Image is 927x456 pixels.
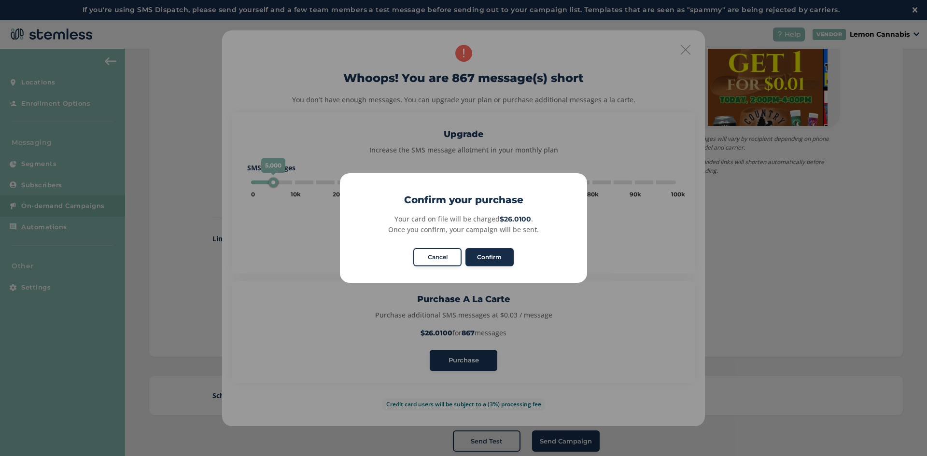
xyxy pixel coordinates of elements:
[413,248,462,266] button: Cancel
[351,214,576,235] div: Your card on file will be charged . Once you confirm, your campaign will be sent.
[500,215,531,223] strong: $26.0100
[465,248,514,266] button: Confirm
[340,193,587,207] h2: Confirm your purchase
[879,410,927,456] iframe: Chat Widget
